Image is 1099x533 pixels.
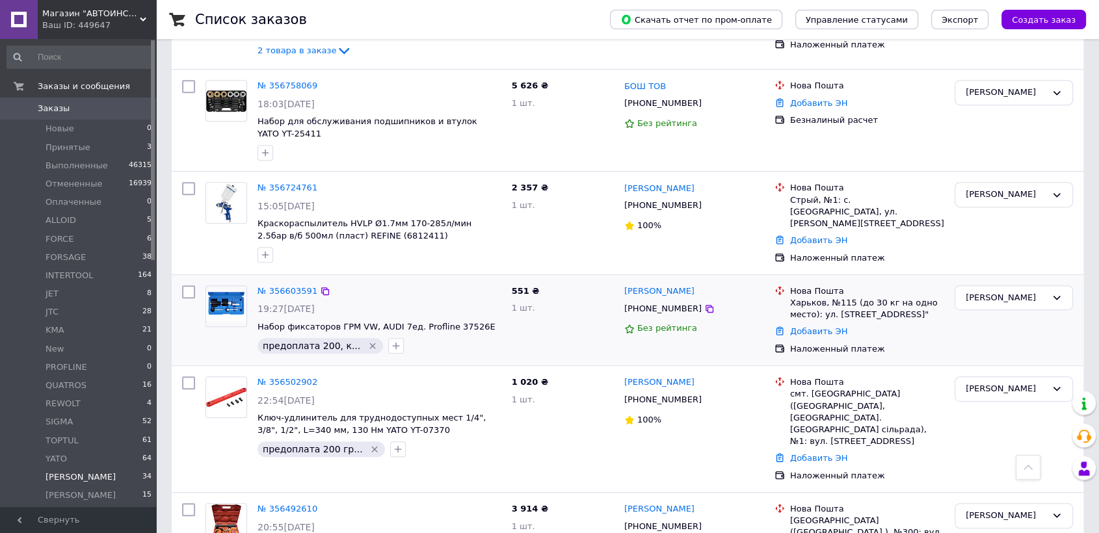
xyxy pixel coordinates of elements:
[142,489,152,501] span: 15
[46,343,64,355] span: New
[624,395,702,404] span: [PHONE_NUMBER]
[258,413,486,435] a: Ключ-удлинитель для труднодоступных мест 1/4", 3/8", 1/2", L=340 мм, 130 Нм YATO YT-07370
[790,252,944,264] div: Наложенный платеж
[790,453,847,463] a: Добавить ЭН
[46,288,59,300] span: JET
[512,98,535,108] span: 1 шт.
[931,10,988,29] button: Экспорт
[46,160,108,172] span: Выполненные
[206,90,246,112] img: Фото товару
[147,343,152,355] span: 0
[46,233,73,245] span: FORCE
[624,183,695,195] a: [PERSON_NAME]
[258,304,315,314] span: 19:27[DATE]
[38,81,130,92] span: Заказы и сообщения
[258,395,315,406] span: 22:54[DATE]
[129,160,152,172] span: 46315
[195,12,307,27] h1: Список заказов
[258,183,317,192] a: № 356724761
[46,270,93,281] span: INTERTOOL
[46,178,102,190] span: Отмененные
[142,306,152,318] span: 28
[790,182,944,194] div: Нова Пошта
[142,380,152,391] span: 16
[258,45,352,55] a: 2 товара в заказе
[512,303,535,313] span: 1 шт.
[790,343,944,355] div: Наложенный платеж
[258,504,317,513] a: № 356492610
[790,326,847,336] a: Добавить ЭН
[142,324,152,336] span: 21
[806,15,908,25] span: Управление статусами
[46,142,90,153] span: Принятые
[258,522,315,532] span: 20:55[DATE]
[258,99,315,109] span: 18:03[DATE]
[263,341,360,351] span: предоплата 200, к...
[637,118,697,128] span: Без рейтинга
[258,322,496,331] a: Набор фиксаторов ГРМ VW, AUDI 7ед. Profline 37526E
[624,200,702,210] span: [PHONE_NUMBER]
[46,435,79,447] span: TOPTUL
[988,14,1086,24] a: Создать заказ
[1001,10,1086,29] button: Создать заказ
[512,521,535,531] span: 1 шт.
[258,377,317,387] a: № 356502902
[790,388,944,447] div: смт. [GEOGRAPHIC_DATA] ([GEOGRAPHIC_DATA], [GEOGRAPHIC_DATA]. [GEOGRAPHIC_DATA] сільрада), №1: ву...
[624,304,702,313] span: [PHONE_NUMBER]
[790,470,944,482] div: Наложенный платеж
[258,201,315,211] span: 15:05[DATE]
[46,252,86,263] span: FORSAGE
[966,509,1046,523] div: Алена
[46,489,116,501] span: [PERSON_NAME]
[142,453,152,465] span: 64
[512,395,535,404] span: 1 шт.
[966,291,1046,305] div: Алена
[790,39,944,51] div: Наложенный платеж
[258,45,336,55] span: 2 товара в заказе
[46,398,81,409] span: REWOLT
[46,306,59,318] span: JTC
[790,98,847,108] a: Добавить ЭН
[966,188,1046,201] div: Алена
[624,98,702,108] span: [PHONE_NUMBER]
[624,521,702,531] span: [PHONE_NUMBER]
[795,10,918,29] button: Управление статусами
[637,415,661,424] span: 100%
[367,341,378,351] svg: Удалить метку
[46,324,64,336] span: KMA
[142,416,152,428] span: 52
[46,361,87,373] span: PROFLINE
[512,183,548,192] span: 2 357 ₴
[258,286,317,296] a: № 356603591
[205,376,247,418] a: Фото товару
[42,8,140,19] span: Магазин "АВТОИНСТРУМЕНТ"
[610,10,782,29] button: Скачать отчет по пром-оплате
[46,453,67,465] span: YATO
[46,123,74,135] span: Новые
[624,81,666,93] a: БОШ ТОВ
[512,286,540,296] span: 551 ₴
[38,103,70,114] span: Заказы
[147,288,152,300] span: 8
[46,214,76,226] span: ALLOID
[147,361,152,373] span: 0
[46,416,73,428] span: SIGMA
[966,86,1046,99] div: Алена
[369,444,380,454] svg: Удалить метку
[790,235,847,245] a: Добавить ЭН
[790,297,944,320] div: Харьков, №115 (до 30 кг на одно место): ул. [STREET_ADDRESS]"
[624,285,695,298] a: [PERSON_NAME]
[790,194,944,230] div: Стрый, №1: с. [GEOGRAPHIC_DATA], ул. [PERSON_NAME][STREET_ADDRESS]
[142,252,152,263] span: 38
[205,182,247,224] a: Фото товару
[206,183,246,223] img: Фото товару
[258,116,477,138] a: Набор для обслуживания подшипников и втулок YATO YT-25411
[147,214,152,226] span: 5
[966,382,1046,396] div: Алена
[147,123,152,135] span: 0
[46,380,86,391] span: QUATROS
[206,286,246,326] img: Фото товару
[258,218,471,240] a: Краскораспылитель HVLP Ø1.7мм 170-285л/мин 2.5бар в/б 500мл (пласт) REFINE (6812411)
